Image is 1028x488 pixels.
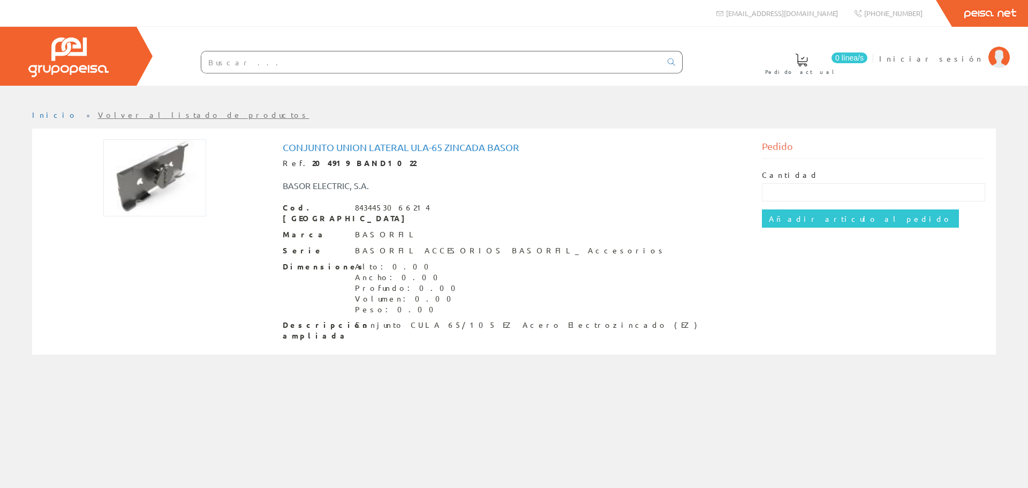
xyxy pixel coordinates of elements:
div: BASORFIL ACCESORIOS BASORFIL_ Accesorios [355,245,666,256]
div: BASORFIL [355,229,418,240]
a: Iniciar sesión [879,44,1010,55]
span: Pedido actual [765,66,838,77]
span: 0 línea/s [832,52,867,63]
div: Ref. [283,158,746,169]
a: Volver al listado de productos [98,110,309,119]
img: Foto artículo Conjunto Union Lateral Ula-65 Zincada Basor (192x143.62204724409) [103,139,206,216]
div: BASOR ELECTRIC, S.A. [275,179,554,192]
span: Dimensiones [283,261,347,272]
a: Inicio [32,110,78,119]
div: Volumen: 0.00 [355,294,462,304]
span: [PHONE_NUMBER] [864,9,923,18]
div: Profundo: 0.00 [355,283,462,294]
span: Cod. [GEOGRAPHIC_DATA] [283,202,347,224]
strong: 204919 BAND1022 [312,158,416,168]
input: Buscar ... [201,51,661,73]
span: Marca [283,229,347,240]
span: [EMAIL_ADDRESS][DOMAIN_NAME] [726,9,838,18]
div: Pedido [762,139,986,159]
div: Ancho: 0.00 [355,272,462,283]
h1: Conjunto Union Lateral Ula-65 Zincada Basor [283,142,746,153]
img: Grupo Peisa [28,37,109,77]
div: 8434453066214 [355,202,430,213]
label: Cantidad [762,170,819,181]
div: Alto: 0.00 [355,261,462,272]
div: Conjunto CULA 65/105 EZ Acero Electrozincado (EZ) [355,320,697,331]
span: Iniciar sesión [879,53,983,64]
span: Serie [283,245,347,256]
span: Descripción ampliada [283,320,347,341]
div: Peso: 0.00 [355,304,462,315]
input: Añadir artículo al pedido [762,209,959,228]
